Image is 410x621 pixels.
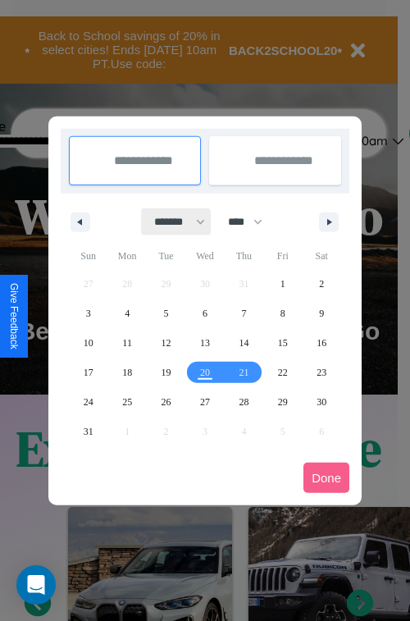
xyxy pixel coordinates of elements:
[107,243,146,269] span: Mon
[263,358,302,387] button: 22
[280,299,285,328] span: 8
[263,269,302,299] button: 1
[319,299,324,328] span: 9
[147,387,185,417] button: 26
[239,358,248,387] span: 21
[107,387,146,417] button: 25
[239,387,248,417] span: 28
[84,328,93,358] span: 10
[147,299,185,328] button: 5
[317,358,326,387] span: 23
[84,417,93,446] span: 31
[107,358,146,387] button: 18
[86,299,91,328] span: 3
[319,269,324,299] span: 2
[16,565,56,605] div: Open Intercom Messenger
[280,269,285,299] span: 1
[69,387,107,417] button: 24
[203,299,207,328] span: 6
[200,358,210,387] span: 20
[107,299,146,328] button: 4
[147,328,185,358] button: 12
[303,463,349,493] button: Done
[241,299,246,328] span: 7
[69,328,107,358] button: 10
[147,358,185,387] button: 19
[185,387,224,417] button: 27
[107,328,146,358] button: 11
[122,328,132,358] span: 11
[69,243,107,269] span: Sun
[185,243,224,269] span: Wed
[263,299,302,328] button: 8
[303,328,341,358] button: 16
[69,299,107,328] button: 3
[84,358,93,387] span: 17
[200,328,210,358] span: 13
[147,243,185,269] span: Tue
[125,299,130,328] span: 4
[185,358,224,387] button: 20
[69,417,107,446] button: 31
[303,269,341,299] button: 2
[162,358,171,387] span: 19
[225,387,263,417] button: 28
[225,328,263,358] button: 14
[278,358,288,387] span: 22
[263,328,302,358] button: 15
[278,328,288,358] span: 15
[303,358,341,387] button: 23
[200,387,210,417] span: 27
[239,328,248,358] span: 14
[84,387,93,417] span: 24
[225,299,263,328] button: 7
[162,328,171,358] span: 12
[317,328,326,358] span: 16
[69,358,107,387] button: 17
[225,243,263,269] span: Thu
[185,299,224,328] button: 6
[278,387,288,417] span: 29
[8,283,20,349] div: Give Feedback
[303,299,341,328] button: 9
[225,358,263,387] button: 21
[164,299,169,328] span: 5
[185,328,224,358] button: 13
[303,387,341,417] button: 30
[122,358,132,387] span: 18
[162,387,171,417] span: 26
[263,243,302,269] span: Fri
[122,387,132,417] span: 25
[317,387,326,417] span: 30
[303,243,341,269] span: Sat
[263,387,302,417] button: 29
